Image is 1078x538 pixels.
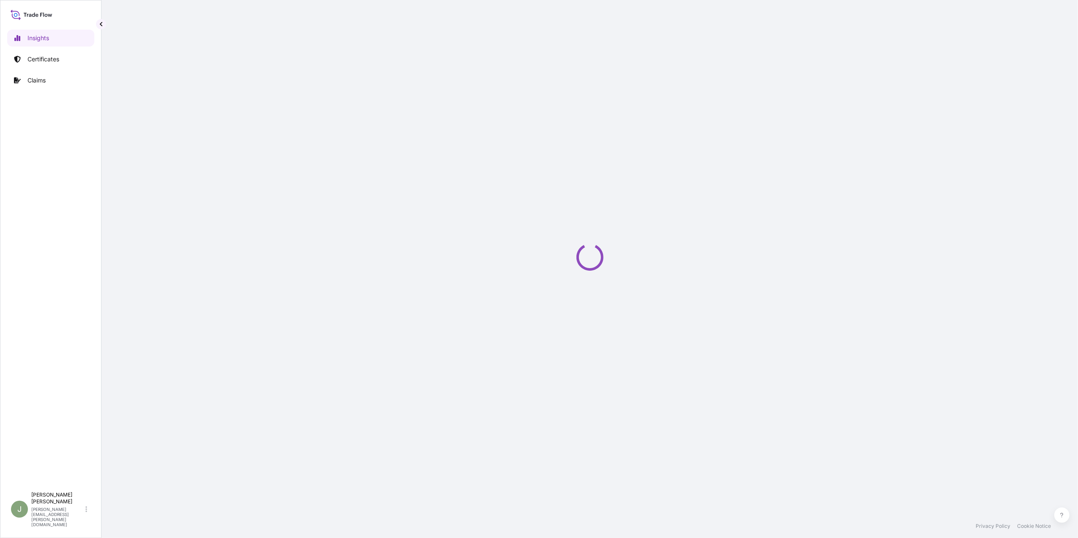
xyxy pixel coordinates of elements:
[7,51,94,68] a: Certificates
[27,34,49,42] p: Insights
[17,505,22,513] span: J
[976,523,1010,530] a: Privacy Policy
[1017,523,1051,530] a: Cookie Notice
[27,55,59,63] p: Certificates
[31,491,84,505] p: [PERSON_NAME] [PERSON_NAME]
[31,507,84,527] p: [PERSON_NAME][EMAIL_ADDRESS][PERSON_NAME][DOMAIN_NAME]
[7,72,94,89] a: Claims
[27,76,46,85] p: Claims
[7,30,94,47] a: Insights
